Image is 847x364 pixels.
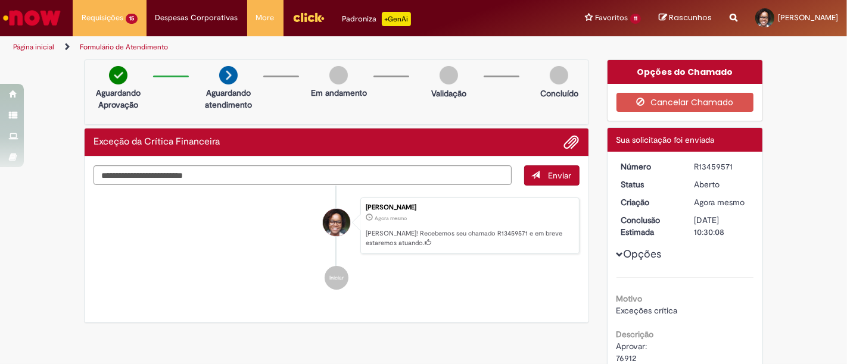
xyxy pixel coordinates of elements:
p: Concluído [540,87,578,99]
a: Formulário de Atendimento [80,42,168,52]
ul: Trilhas de página [9,36,556,58]
time: 28/08/2025 17:30:03 [375,215,407,222]
a: Página inicial [13,42,54,52]
time: 28/08/2025 17:30:03 [694,197,745,208]
div: [PERSON_NAME] [366,204,573,211]
span: Sua solicitação foi enviada [616,134,715,145]
span: Agora mesmo [694,197,745,208]
div: R13459571 [694,161,749,172]
a: Rascunhos [659,12,712,24]
dt: Número [612,161,686,172]
div: [DATE] 10:30:08 [694,214,749,238]
button: Cancelar Chamado [616,93,754,112]
span: More [256,12,275,24]
span: Rascunhos [669,12,712,23]
p: Em andamento [311,87,367,99]
div: Camila Soares Dos Santos [323,209,350,236]
dt: Criação [612,196,686,208]
img: arrow-next.png [219,66,238,84]
span: Requisições [82,12,123,24]
textarea: Digite sua mensagem aqui... [94,165,512,185]
span: Agora mesmo [375,215,407,222]
p: +GenAi [382,12,411,26]
span: Exceções crítica [616,305,678,316]
span: Despesas Corporativas [155,12,238,24]
img: ServiceNow [1,6,63,30]
p: [PERSON_NAME]! Recebemos seu chamado R13459571 e em breve estaremos atuando. [366,229,573,247]
img: img-circle-grey.png [329,66,348,84]
div: Aberto [694,178,749,190]
h2: Exceção da Crítica Financeira Histórico de tíquete [94,137,220,148]
p: Aguardando Aprovação [89,87,147,111]
p: Validação [431,87,466,99]
div: 28/08/2025 17:30:03 [694,196,749,208]
b: Motivo [616,293,643,304]
b: Descrição [616,329,654,340]
p: Aguardando atendimento [200,87,257,111]
img: click_logo_yellow_360x200.png [292,8,325,26]
span: [PERSON_NAME] [778,12,838,23]
span: 15 [126,14,138,24]
div: Opções do Chamado [608,60,763,84]
div: Padroniza [342,12,411,26]
span: Favoritos [595,12,628,24]
span: Enviar [549,170,572,181]
button: Enviar [524,165,580,186]
ul: Histórico de tíquete [94,186,580,302]
li: Camila Soares Dos Santos [94,197,580,255]
img: img-circle-grey.png [440,66,458,84]
button: Adicionar anexos [564,134,580,150]
dt: Conclusão Estimada [612,214,686,238]
span: 11 [630,14,641,24]
dt: Status [612,178,686,190]
img: check-circle-green.png [109,66,127,84]
img: img-circle-grey.png [550,66,568,84]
